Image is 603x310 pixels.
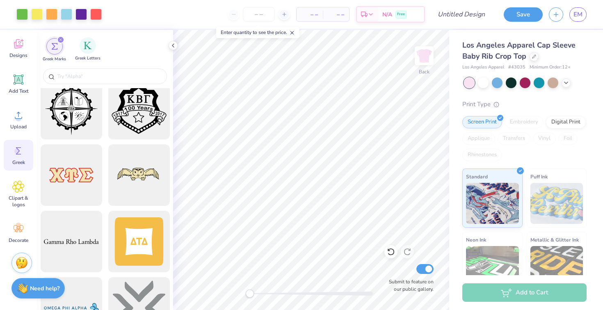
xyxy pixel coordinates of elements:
[462,100,587,109] div: Print Type
[397,11,405,17] span: Free
[84,41,92,50] img: Greek Letters Image
[508,64,525,71] span: # 43035
[530,172,548,181] span: Puff Ink
[246,289,254,298] div: Accessibility label
[530,246,583,287] img: Metallic & Glitter Ink
[530,235,579,244] span: Metallic & Glitter Ink
[505,116,544,128] div: Embroidery
[419,68,429,75] div: Back
[75,37,100,62] div: filter for Greek Letters
[75,55,100,62] span: Greek Letters
[43,56,66,62] span: Greek Marks
[498,132,530,145] div: Transfers
[30,285,59,292] strong: Need help?
[51,43,58,50] img: Greek Marks Image
[573,10,582,19] span: EM
[466,235,486,244] span: Neon Ink
[9,237,28,244] span: Decorate
[57,72,162,80] input: Try "Alpha"
[546,116,586,128] div: Digital Print
[9,52,27,59] span: Designs
[43,38,66,62] div: filter for Greek Marks
[462,40,576,61] span: Los Angeles Apparel Cap Sleeve Baby Rib Crop Top
[504,7,543,22] button: Save
[5,195,32,208] span: Clipart & logos
[431,6,491,23] input: Untitled Design
[301,10,318,19] span: – –
[530,183,583,224] img: Puff Ink
[43,38,66,62] button: filter button
[382,10,392,19] span: N/A
[462,132,495,145] div: Applique
[328,10,344,19] span: – –
[462,149,502,161] div: Rhinestones
[558,132,578,145] div: Foil
[243,7,275,22] input: – –
[530,64,571,71] span: Minimum Order: 12 +
[384,278,434,293] label: Submit to feature on our public gallery.
[10,123,27,130] span: Upload
[462,116,502,128] div: Screen Print
[75,38,100,62] button: filter button
[533,132,556,145] div: Vinyl
[216,27,299,38] div: Enter quantity to see the price.
[466,172,488,181] span: Standard
[9,88,28,94] span: Add Text
[462,64,504,71] span: Los Angeles Apparel
[466,246,519,287] img: Neon Ink
[416,48,432,64] img: Back
[12,159,25,166] span: Greek
[569,7,587,22] a: EM
[466,183,519,224] img: Standard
